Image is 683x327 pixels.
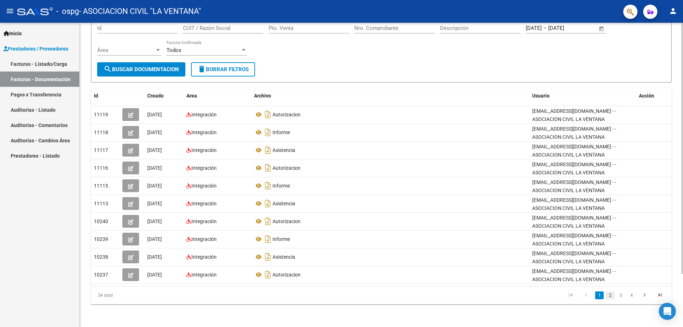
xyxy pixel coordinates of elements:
[147,147,162,153] span: [DATE]
[627,291,636,299] a: 4
[594,289,605,301] li: page 1
[147,130,162,135] span: [DATE]
[191,183,217,189] span: Integración
[263,216,272,227] i: Descargar documento
[94,130,108,135] span: 11118
[251,88,529,104] datatable-header-cell: Archivo
[197,65,206,73] mat-icon: delete
[94,254,108,260] span: 10238
[272,254,295,260] span: Asistencia
[636,88,672,104] datatable-header-cell: Acción
[191,272,217,278] span: Integración
[532,233,616,247] span: [EMAIL_ADDRESS][DOMAIN_NAME] - - ASOCIACION CIVIL LA VENTANA
[272,183,290,189] span: Informe
[263,233,272,245] i: Descargar documento
[191,201,217,206] span: Integración
[197,66,249,73] span: Borrar Filtros
[166,47,181,53] span: Todos
[4,45,68,53] span: Prestadores / Proveedores
[94,201,108,206] span: 11113
[94,236,108,242] span: 10239
[543,25,547,31] span: –
[191,254,217,260] span: Integración
[653,291,667,299] a: go to last page
[263,162,272,174] i: Descargar documento
[56,4,79,19] span: - ospg
[94,165,108,171] span: 11116
[616,291,625,299] a: 3
[97,62,185,77] button: Buscar Documentacion
[532,197,616,211] span: [EMAIL_ADDRESS][DOMAIN_NAME] - - ASOCIACION CIVIL LA VENTANA
[147,183,162,189] span: [DATE]
[91,286,206,304] div: 34 total
[272,165,301,171] span: Autorizacion
[147,254,162,260] span: [DATE]
[606,291,614,299] a: 2
[94,112,108,117] span: 11119
[532,93,550,99] span: Usuario
[532,144,616,158] span: [EMAIL_ADDRESS][DOMAIN_NAME] - - ASOCIACION CIVIL LA VENTANA
[532,126,616,140] span: [EMAIL_ADDRESS][DOMAIN_NAME] - - ASOCIACION CIVIL LA VENTANA
[532,250,616,264] span: [EMAIL_ADDRESS][DOMAIN_NAME] - - ASOCIACION CIVIL LA VENTANA
[532,215,616,229] span: [EMAIL_ADDRESS][DOMAIN_NAME] - - ASOCIACION CIVIL LA VENTANA
[4,30,22,37] span: Inicio
[104,65,112,73] mat-icon: search
[184,88,251,104] datatable-header-cell: Area
[94,272,108,278] span: 10237
[532,179,616,193] span: [EMAIL_ADDRESS][DOMAIN_NAME] - - ASOCIACION CIVIL LA VENTANA
[147,165,162,171] span: [DATE]
[263,109,272,120] i: Descargar documento
[564,291,577,299] a: go to first page
[272,218,301,224] span: Autorizacion
[147,93,164,99] span: Creado
[191,218,217,224] span: Integración
[263,251,272,263] i: Descargar documento
[598,25,606,33] button: Open calendar
[532,268,616,282] span: [EMAIL_ADDRESS][DOMAIN_NAME] - - ASOCIACION CIVIL LA VENTANA
[191,236,217,242] span: Integración
[79,4,201,19] span: - ASOCIACION CIVIL "LA VENTANA"
[605,289,615,301] li: page 2
[144,88,184,104] datatable-header-cell: Creado
[191,147,217,153] span: Integración
[263,198,272,209] i: Descargar documento
[626,289,637,301] li: page 4
[91,88,120,104] datatable-header-cell: Id
[659,303,676,320] div: Open Intercom Messenger
[669,7,677,15] mat-icon: person
[532,162,616,175] span: [EMAIL_ADDRESS][DOMAIN_NAME] - - ASOCIACION CIVIL LA VENTANA
[186,93,197,99] span: Area
[272,147,295,153] span: Asistencia
[94,147,108,153] span: 11117
[147,218,162,224] span: [DATE]
[263,180,272,191] i: Descargar documento
[529,88,636,104] datatable-header-cell: Usuario
[147,272,162,278] span: [DATE]
[263,269,272,280] i: Descargar documento
[272,112,301,117] span: Autorizacion
[272,272,301,278] span: Autorizacion
[147,236,162,242] span: [DATE]
[191,112,217,117] span: Integración
[272,130,290,135] span: Informe
[638,291,651,299] a: go to next page
[94,93,98,99] span: Id
[94,218,108,224] span: 10240
[272,236,290,242] span: Informe
[532,108,616,122] span: [EMAIL_ADDRESS][DOMAIN_NAME] - - ASOCIACION CIVIL LA VENTANA
[526,25,542,31] input: Fecha inicio
[97,47,155,53] span: Área
[548,25,583,31] input: Fecha fin
[263,127,272,138] i: Descargar documento
[94,183,108,189] span: 11115
[6,7,14,15] mat-icon: menu
[272,201,295,206] span: Asistencia
[579,291,593,299] a: go to previous page
[147,112,162,117] span: [DATE]
[639,93,654,99] span: Acción
[615,289,626,301] li: page 3
[147,201,162,206] span: [DATE]
[595,291,604,299] a: 1
[191,62,255,77] button: Borrar Filtros
[104,66,179,73] span: Buscar Documentacion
